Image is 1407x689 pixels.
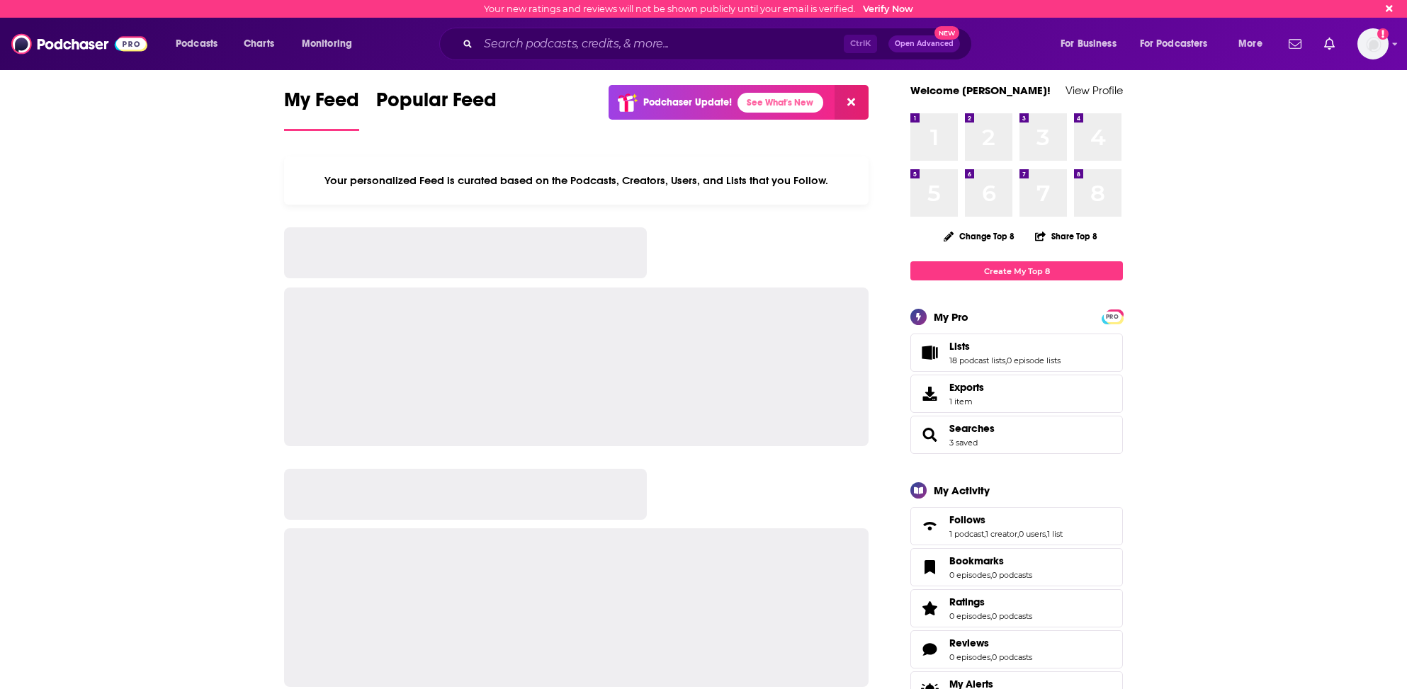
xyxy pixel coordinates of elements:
[234,33,283,55] a: Charts
[949,355,1005,365] a: 18 podcast lists
[478,33,844,55] input: Search podcasts, credits, & more...
[949,381,984,394] span: Exports
[453,28,985,60] div: Search podcasts, credits, & more...
[984,529,985,539] span: ,
[910,630,1123,668] span: Reviews
[949,611,990,621] a: 0 episodes
[284,156,869,205] div: Your personalized Feed is curated based on the Podcasts, Creators, Users, and Lists that you Follow.
[949,529,984,539] a: 1 podcast
[949,637,1032,649] a: Reviews
[292,33,371,55] button: open menu
[990,570,992,580] span: ,
[934,26,960,40] span: New
[1047,529,1063,539] a: 1 list
[1007,355,1061,365] a: 0 episode lists
[376,88,497,131] a: Popular Feed
[949,554,1032,567] a: Bookmarks
[863,4,913,14] a: Verify Now
[949,422,995,435] a: Searches
[915,639,944,659] a: Reviews
[643,96,732,108] p: Podchaser Update!
[1034,222,1098,250] button: Share Top 8
[990,611,992,621] span: ,
[844,35,877,53] span: Ctrl K
[1104,311,1121,321] a: PRO
[915,425,944,445] a: Searches
[1228,33,1280,55] button: open menu
[915,598,944,618] a: Ratings
[1061,34,1117,54] span: For Business
[1140,34,1208,54] span: For Podcasters
[910,334,1123,372] span: Lists
[910,375,1123,413] a: Exports
[1104,312,1121,322] span: PRO
[888,35,960,52] button: Open AdvancedNew
[1066,84,1123,97] a: View Profile
[915,343,944,363] a: Lists
[738,93,823,113] a: See What's New
[910,548,1123,586] span: Bookmarks
[949,513,1063,526] a: Follows
[992,570,1032,580] a: 0 podcasts
[949,554,1004,567] span: Bookmarks
[1005,355,1007,365] span: ,
[949,637,989,649] span: Reviews
[376,88,497,120] span: Popular Feed
[1238,34,1262,54] span: More
[284,88,359,120] span: My Feed
[910,261,1123,280] a: Create My Top 8
[176,34,217,54] span: Podcasts
[1046,529,1047,539] span: ,
[484,4,913,14] div: Your new ratings and reviews will not be shown publicly until your email is verified.
[1318,32,1340,56] a: Show notifications dropdown
[895,40,954,47] span: Open Advanced
[910,84,1051,97] a: Welcome [PERSON_NAME]!
[934,484,990,497] div: My Activity
[244,34,274,54] span: Charts
[935,227,1023,245] button: Change Top 8
[949,596,985,608] span: Ratings
[990,652,992,662] span: ,
[1357,28,1389,59] button: Show profile menu
[949,438,978,448] a: 3 saved
[1017,529,1019,539] span: ,
[302,34,352,54] span: Monitoring
[934,310,968,324] div: My Pro
[915,516,944,536] a: Follows
[949,513,985,526] span: Follows
[284,88,359,131] a: My Feed
[949,570,990,580] a: 0 episodes
[11,30,147,57] img: Podchaser - Follow, Share and Rate Podcasts
[1131,33,1228,55] button: open menu
[1377,28,1389,40] svg: Email not verified
[985,529,1017,539] a: 1 creator
[1357,28,1389,59] span: Logged in as BretAita
[992,611,1032,621] a: 0 podcasts
[910,507,1123,545] span: Follows
[1283,32,1307,56] a: Show notifications dropdown
[949,340,1061,353] a: Lists
[1051,33,1134,55] button: open menu
[949,652,990,662] a: 0 episodes
[166,33,236,55] button: open menu
[1357,28,1389,59] img: User Profile
[915,557,944,577] a: Bookmarks
[910,589,1123,627] span: Ratings
[1019,529,1046,539] a: 0 users
[949,397,984,406] span: 1 item
[915,384,944,404] span: Exports
[949,340,970,353] span: Lists
[949,596,1032,608] a: Ratings
[910,416,1123,454] span: Searches
[992,652,1032,662] a: 0 podcasts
